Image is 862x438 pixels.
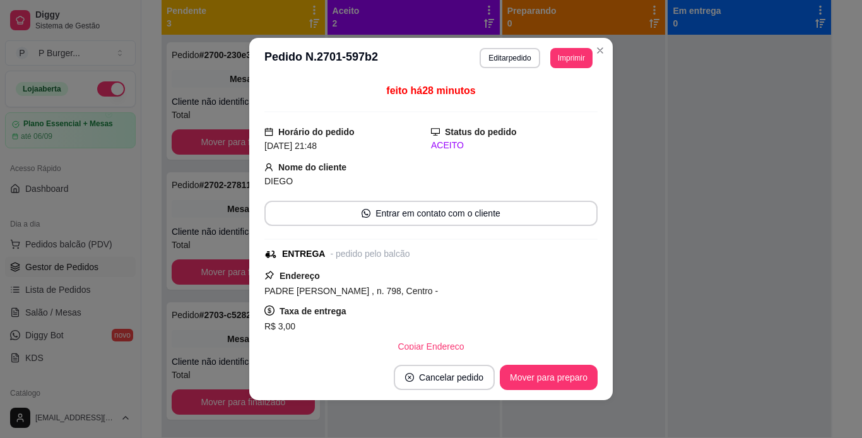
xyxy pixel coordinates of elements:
strong: Taxa de entrega [280,306,346,316]
span: close-circle [405,373,414,382]
button: Copiar Endereço [387,334,474,359]
div: - pedido pelo balcão [330,247,410,261]
span: pushpin [264,270,275,280]
span: user [264,163,273,172]
strong: Endereço [280,271,320,281]
h3: Pedido N. 2701-597b2 [264,48,378,68]
button: Imprimir [550,48,593,68]
span: whats-app [362,209,370,218]
span: feito há 28 minutos [386,85,475,96]
button: Close [590,40,610,61]
button: close-circleCancelar pedido [394,365,495,390]
strong: Horário do pedido [278,127,355,137]
span: desktop [431,127,440,136]
span: calendar [264,127,273,136]
div: ENTREGA [282,247,325,261]
div: ACEITO [431,139,598,152]
button: Mover para preparo [500,365,598,390]
button: whats-appEntrar em contato com o cliente [264,201,598,226]
span: R$ 3,00 [264,321,295,331]
span: DIEGO [264,176,293,186]
span: dollar [264,305,275,316]
span: [DATE] 21:48 [264,141,317,151]
button: Editarpedido [480,48,540,68]
strong: Status do pedido [445,127,517,137]
span: PADRE [PERSON_NAME] , n. 798, Centro - [264,286,438,296]
strong: Nome do cliente [278,162,346,172]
